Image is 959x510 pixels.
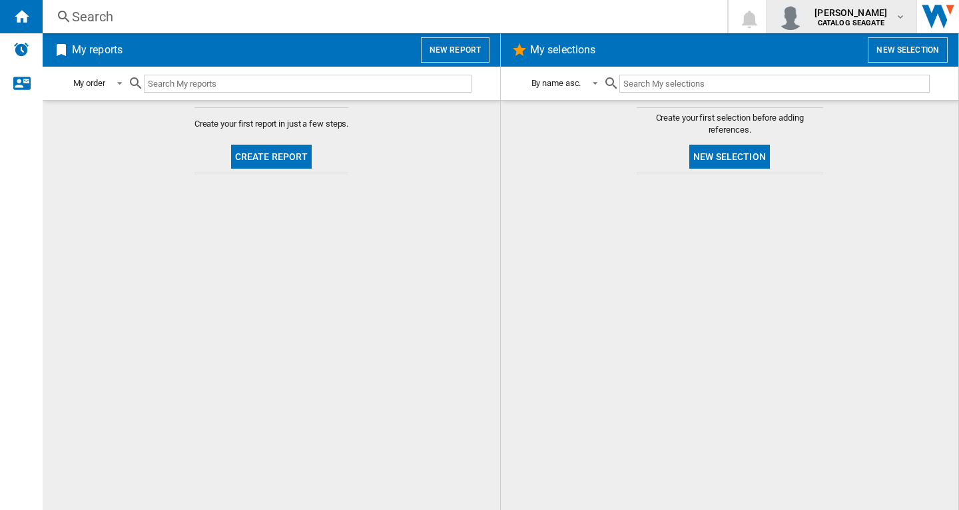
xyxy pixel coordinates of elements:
input: Search My reports [144,75,472,93]
h2: My reports [69,37,125,63]
h2: My selections [527,37,598,63]
div: Search [72,7,693,26]
button: New report [421,37,489,63]
img: profile.jpg [777,3,804,30]
b: CATALOG SEAGATE [818,19,884,27]
input: Search My selections [619,75,929,93]
button: Create report [231,145,312,169]
button: New selection [868,37,948,63]
span: [PERSON_NAME] [814,6,887,19]
span: Create your first selection before adding references. [637,112,823,136]
div: My order [73,78,105,88]
div: By name asc. [531,78,581,88]
button: New selection [689,145,770,169]
span: Create your first report in just a few steps. [194,118,349,130]
img: alerts-logo.svg [13,41,29,57]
